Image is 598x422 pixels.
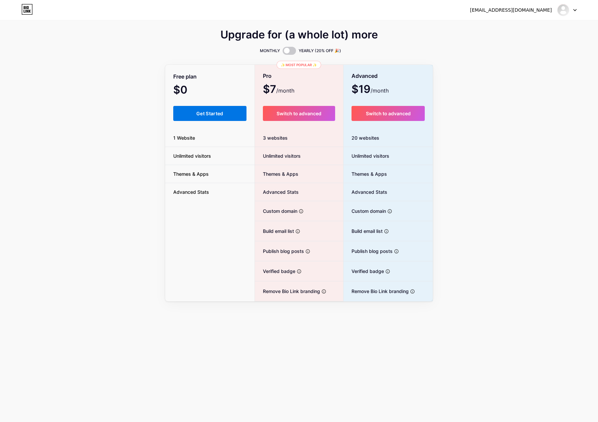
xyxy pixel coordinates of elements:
div: [EMAIL_ADDRESS][DOMAIN_NAME] [470,7,552,14]
span: Publish blog posts [343,248,393,255]
span: $19 [352,85,389,95]
span: Themes & Apps [343,170,387,177]
span: Publish blog posts [255,248,304,255]
span: Themes & Apps [165,170,217,177]
span: Switch to advanced [277,111,321,116]
span: Custom domain [343,207,386,215]
span: Unlimited visitors [343,152,389,159]
button: Switch to advanced [263,106,335,121]
span: Verified badge [255,268,295,275]
button: Switch to advanced [352,106,425,121]
span: Verified badge [343,268,384,275]
span: Switch to advanced [366,111,411,116]
div: 20 websites [343,129,433,147]
span: Build email list [343,228,383,235]
span: $0 [173,86,205,95]
span: $7 [263,85,294,95]
span: Advanced Stats [343,188,387,195]
span: Build email list [255,228,294,235]
span: Get Started [196,111,223,116]
div: ✨ Most popular ✨ [277,61,321,69]
div: 3 websites [255,129,343,147]
span: Pro [263,70,272,82]
span: Advanced [352,70,378,82]
span: Themes & Apps [255,170,298,177]
span: Free plan [173,71,197,83]
span: Custom domain [255,207,297,215]
span: 1 Website [165,134,203,141]
span: Unlimited visitors [165,152,219,159]
span: Upgrade for (a whole lot) more [220,31,378,39]
span: /month [371,87,389,95]
span: Remove Bio Link branding [255,288,320,295]
span: Advanced Stats [165,188,217,195]
span: YEARLY (20% OFF 🎉) [299,47,341,54]
img: padelclassics [557,4,570,16]
span: MONTHLY [260,47,280,54]
button: Get Started [173,106,246,121]
span: Advanced Stats [255,188,299,195]
span: /month [276,87,294,95]
span: Remove Bio Link branding [343,288,409,295]
span: Unlimited visitors [255,152,301,159]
